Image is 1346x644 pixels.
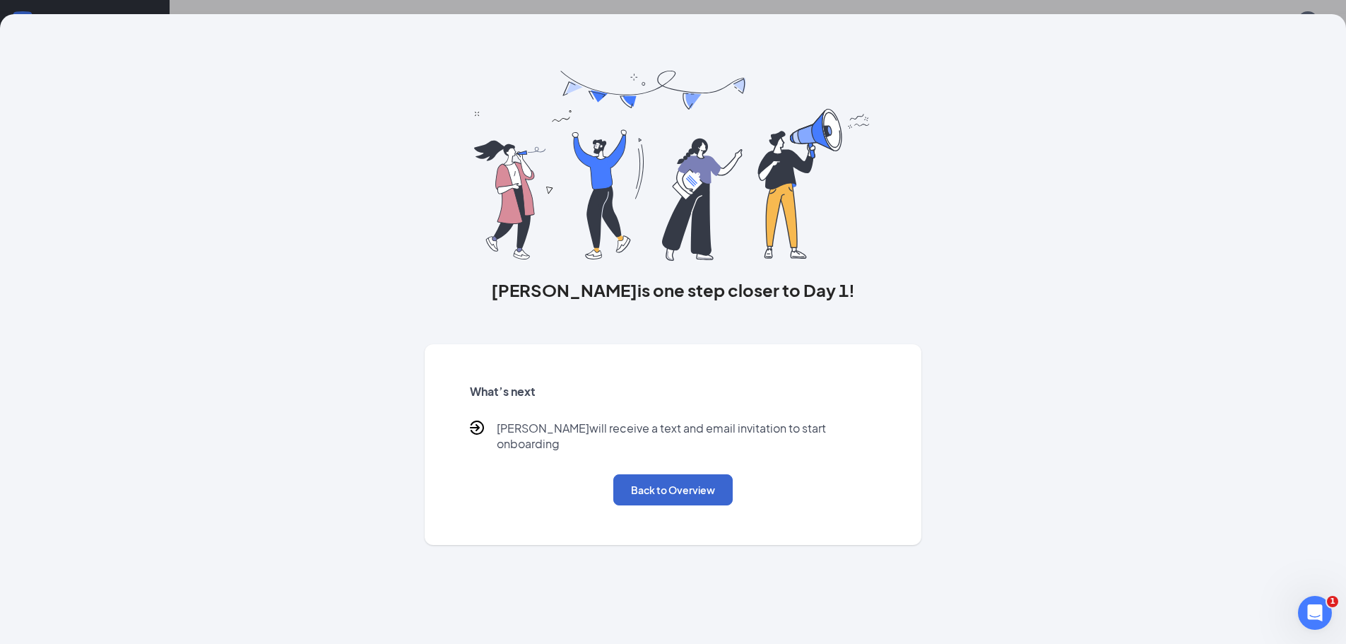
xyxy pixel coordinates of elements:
span: 1 [1327,596,1338,607]
button: Back to Overview [613,474,733,505]
h3: [PERSON_NAME] is one step closer to Day 1! [425,278,922,302]
h5: What’s next [470,384,877,399]
p: [PERSON_NAME] will receive a text and email invitation to start onboarding [497,421,877,452]
img: you are all set [474,71,872,261]
iframe: Intercom live chat [1298,596,1332,630]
